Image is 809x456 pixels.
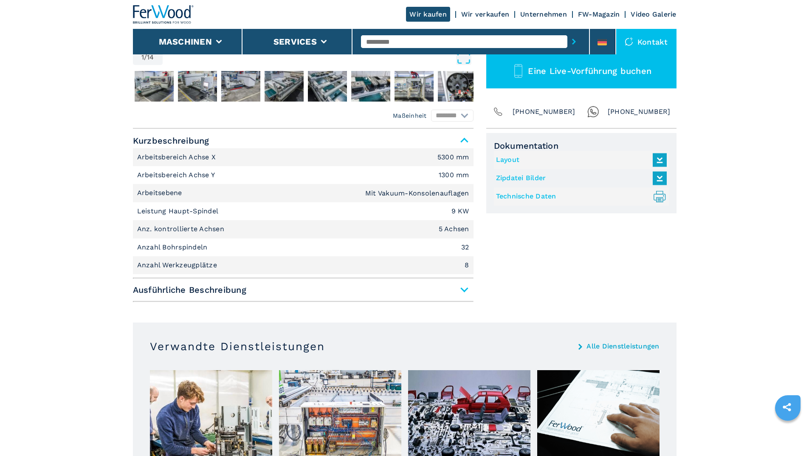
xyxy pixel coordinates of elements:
a: Alle Dienstleistungen [586,343,659,350]
a: Wir verkaufen [461,10,509,18]
img: 6da968d286256562578844f4212d9636 [308,71,347,102]
button: submit-button [567,32,581,51]
img: 611be155e9772b8a8a376ed1ae9ae56e [135,71,174,102]
p: Anz. kontrollierte Achsen [137,224,227,234]
a: Unternehmen [520,10,567,18]
p: Leistung Haupt-Spindel [137,207,221,216]
button: Go to Slide 5 [263,69,305,103]
button: Go to Slide 4 [220,69,262,103]
img: a6ddf0d72e94a3d0a0c1f2279b5df692 [265,71,304,102]
p: Arbeitsbereich Achse X [137,153,218,162]
span: Dokumentation [494,141,669,151]
a: Video Galerie [631,10,676,18]
span: Ausführliche Beschreibung [133,282,474,297]
div: Kontakt [616,29,677,54]
nav: Thumbnail Navigation [133,69,474,103]
a: sharethis [776,397,798,418]
p: Arbeitsbereich Achse Y [137,170,217,180]
p: Anzahl Werkzeugplätze [137,261,220,270]
a: FW-Magazin [578,10,620,18]
button: Go to Slide 2 [133,69,175,103]
a: Wir kaufen [406,7,450,22]
button: Go to Slide 8 [393,69,435,103]
a: Layout [496,153,662,167]
span: 1 [141,54,144,61]
img: Whatsapp [587,106,599,118]
img: Phone [492,106,504,118]
h3: Verwandte Dienstleistungen [150,340,325,353]
button: Go to Slide 7 [350,69,392,103]
p: Anzahl Bohrspindeln [137,243,210,252]
button: Open Fullscreen [165,50,471,65]
em: 9 KW [451,208,469,215]
img: f7fcc63916a186e3d6eef65e480e0614 [438,71,477,102]
em: 1300 mm [439,172,469,178]
span: / [144,54,147,61]
button: Go to Slide 9 [436,69,479,103]
a: Technische Daten [496,190,662,204]
button: Services [273,37,317,47]
em: 32 [461,244,469,251]
span: Eine Live-Vorführung buchen [528,66,651,76]
span: [PHONE_NUMBER] [608,106,671,118]
p: Arbeitsebene [137,188,184,198]
a: Zipdatei Bilder [496,171,662,185]
span: 14 [147,54,154,61]
iframe: Chat [773,418,803,450]
img: 1f44c58f65e3a1711e1609b1c7b860c7 [178,71,217,102]
span: [PHONE_NUMBER] [513,106,575,118]
img: Kontakt [625,37,633,46]
img: d3f6fb33ffbd18b9602b75737726f954 [351,71,390,102]
em: Maßeinheit [393,111,427,120]
span: Kurzbeschreibung [133,133,474,148]
img: 11e39f67ece066f37fa2ff917511abdb [221,71,260,102]
button: Eine Live-Vorführung buchen [486,54,677,88]
em: Mit Vakuum-Konsolenauflagen [365,190,469,197]
button: Go to Slide 3 [176,69,219,103]
button: Go to Slide 6 [306,69,349,103]
div: Kurzbeschreibung [133,148,474,275]
em: 5300 mm [437,154,469,161]
em: 8 [465,262,469,269]
em: 5 Achsen [439,226,469,232]
img: Ferwood [133,5,194,24]
button: Maschinen [159,37,212,47]
img: ea74a57609d7dfb7f0cbdc36b21d5b83 [395,71,434,102]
